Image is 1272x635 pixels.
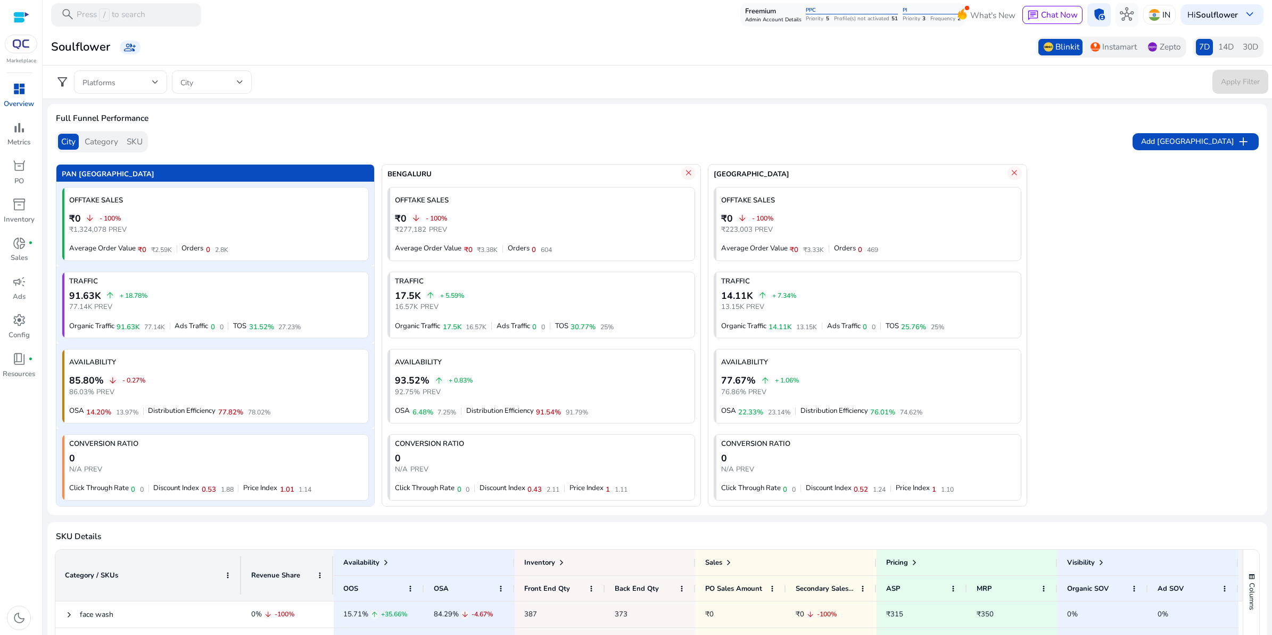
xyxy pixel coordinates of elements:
span: 31.52% [249,322,274,332]
span: 7D [1199,41,1210,53]
span: OSA [395,406,410,416]
span: ₹2.59K [151,246,172,254]
p: IN [1162,5,1170,24]
span: 13.97% [116,408,138,417]
span: - 0.27% [122,376,146,385]
span: ₹0 [138,245,146,255]
span: book_4 [12,352,26,366]
span: 2.8K [215,246,228,254]
span: 16.57K [395,303,418,312]
span: TRAFFIC [395,277,424,287]
span: 7.25% [437,408,456,417]
span: Organic Traffic [69,322,114,331]
span: Organic Traffic [721,322,766,331]
span: Organic SOV [1067,584,1109,593]
span: dashboard [12,82,26,96]
img: Blinkit [1044,42,1053,52]
span: 604 [541,246,552,254]
span: 0 [792,485,796,494]
span: ASP [886,584,900,593]
span: face wash [80,604,113,625]
span: Instamart [1102,41,1137,53]
span: 16.57K [466,323,486,331]
span: arrow_upward [434,376,444,386]
p: 3 [922,15,926,22]
span: ₹223,003 [721,225,753,235]
span: SKU Details [56,531,1259,542]
span: Zepto [1160,41,1181,53]
span: fiber_manual_record [28,357,33,362]
span: 0 [466,485,469,494]
span: + 0.83% [449,376,473,385]
span: Click Through Rate [395,484,455,493]
span: 1 [606,485,610,494]
span: 93.52% [395,373,429,387]
span: Blinkit [1055,41,1079,53]
span: OSA [434,584,449,593]
span: 0 [858,245,862,255]
b: Soulflower [1196,9,1238,20]
span: Discount Index [153,484,199,493]
span: Category / SKUs [65,571,118,580]
span: - 100% [426,214,448,223]
span: 77.14K [144,323,165,331]
span: 0 [211,322,215,332]
span: + 1.06% [775,376,799,385]
span: 0 [140,485,144,494]
span: CONVERSION RATIO [395,439,464,449]
span: Distribution Efficiency [148,406,216,416]
span: 74.62% [900,408,922,417]
span: Add [GEOGRAPHIC_DATA] [1141,136,1234,147]
span: ₹0 [796,610,804,620]
span: 0% [1067,610,1078,620]
span: arrow_downward [108,376,118,386]
span: Availability [343,558,379,567]
img: in.svg [1149,9,1160,21]
span: 387 [524,610,537,620]
span: AVAILABILITY [721,358,768,368]
span: 22.33% [738,408,763,417]
span: 17.5K [395,289,421,303]
span: 0.53 [202,485,216,494]
span: Sales [705,558,722,567]
span: PREV [746,303,764,312]
span: 25% [931,323,944,331]
span: dark_mode [12,611,26,625]
span: 14D [1218,41,1234,53]
span: 13.15K [721,303,744,312]
span: ₹3.33K [803,246,824,254]
span: 15.71% [343,610,368,620]
span: OFFTAKE SALES [69,196,123,206]
span: 30.77% [571,322,596,332]
span: Orders [181,244,203,254]
span: PREV [94,303,112,312]
span: 25.76% [901,322,926,332]
span: + 7.34% [772,291,797,300]
p: 5 [826,15,829,22]
span: Price Index [569,484,604,493]
span: 0 [541,323,545,331]
span: 0 [457,485,461,494]
span: admin_panel_settings [1092,7,1106,21]
span: Average Order Value [721,244,788,254]
span: 1.24 [873,485,886,494]
span: arrow_upward [105,291,115,300]
p: Press to search [77,9,145,21]
span: 25% [600,323,614,331]
span: - [275,604,277,625]
span: add [1236,135,1250,149]
span: Category [85,136,118,148]
span: arrow_upward [758,291,767,300]
span: ₹3.38K [477,246,498,254]
span: Visibility [1067,558,1095,567]
span: - [472,604,474,625]
span: 0 [721,451,727,465]
span: 92.75% [395,388,420,397]
span: 373 [615,610,627,620]
span: + [381,604,385,625]
span: hub [1120,7,1134,21]
span: 0 [532,322,536,332]
span: inventory_2 [12,198,26,211]
span: TOS [886,322,899,331]
span: 0.43 [527,485,542,494]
